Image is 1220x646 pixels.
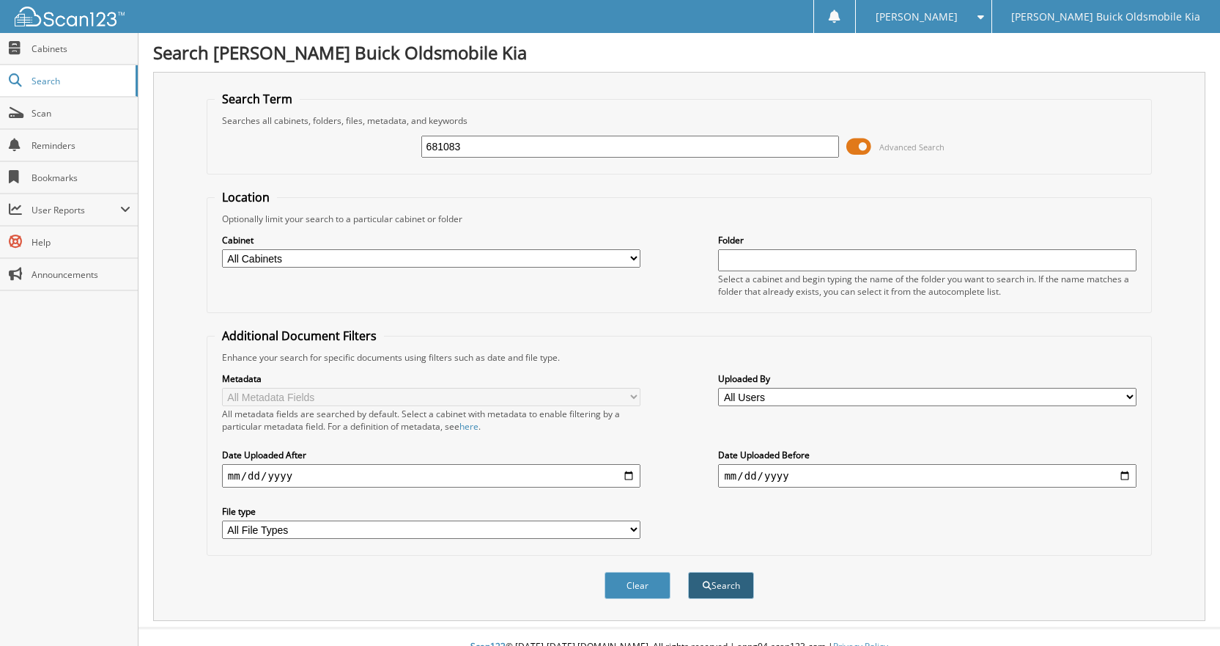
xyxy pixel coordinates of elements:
label: Metadata [222,372,640,385]
div: Select a cabinet and begin typing the name of the folder you want to search in. If the name match... [718,273,1136,298]
a: here [459,420,478,433]
input: start [222,464,640,488]
input: end [718,464,1136,488]
span: Search [32,75,128,87]
span: Cabinets [32,43,130,55]
label: File type [222,505,640,518]
span: Bookmarks [32,172,130,184]
label: Folder [718,234,1136,246]
span: [PERSON_NAME] [876,12,958,21]
legend: Search Term [215,91,300,107]
div: Optionally limit your search to a particular cabinet or folder [215,213,1144,225]
span: User Reports [32,204,120,216]
iframe: Chat Widget [1147,576,1220,646]
label: Date Uploaded After [222,449,640,461]
span: Scan [32,107,130,120]
label: Date Uploaded Before [718,449,1136,461]
span: Advanced Search [879,142,944,153]
legend: Location [215,189,277,205]
span: Help [32,236,130,249]
div: Enhance your search for specific documents using filters such as date and file type. [215,351,1144,364]
h1: Search [PERSON_NAME] Buick Oldsmobile Kia [153,40,1205,65]
span: Announcements [32,268,130,281]
button: Search [688,572,754,599]
span: Reminders [32,139,130,152]
legend: Additional Document Filters [215,328,384,344]
img: scan123-logo-white.svg [15,7,125,26]
button: Clear [605,572,670,599]
div: All metadata fields are searched by default. Select a cabinet with metadata to enable filtering b... [222,408,640,433]
label: Uploaded By [718,372,1136,385]
span: [PERSON_NAME] Buick Oldsmobile Kia [1011,12,1200,21]
label: Cabinet [222,234,640,246]
div: Searches all cabinets, folders, files, metadata, and keywords [215,114,1144,127]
